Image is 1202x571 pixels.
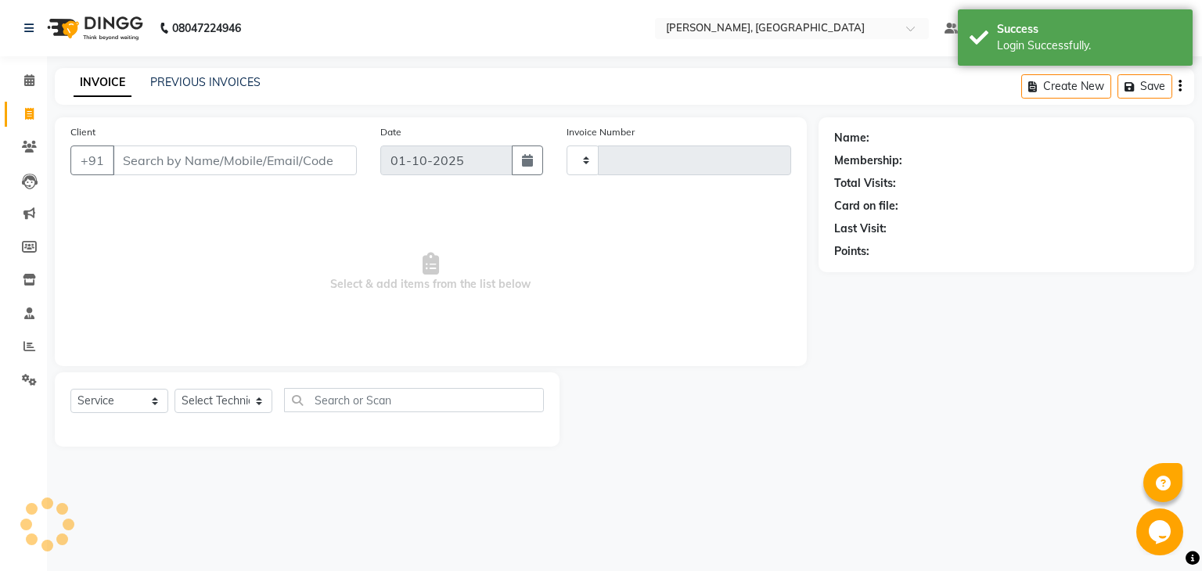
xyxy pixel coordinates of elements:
[70,125,95,139] label: Client
[834,243,869,260] div: Points:
[172,6,241,50] b: 08047224946
[834,198,898,214] div: Card on file:
[74,69,131,97] a: INVOICE
[380,125,401,139] label: Date
[150,75,261,89] a: PREVIOUS INVOICES
[567,125,635,139] label: Invoice Number
[284,388,544,412] input: Search or Scan
[113,145,357,175] input: Search by Name/Mobile/Email/Code
[834,221,887,237] div: Last Visit:
[70,194,791,350] span: Select & add items from the list below
[834,153,902,169] div: Membership:
[834,130,869,146] div: Name:
[834,175,896,192] div: Total Visits:
[997,38,1181,54] div: Login Successfully.
[70,145,114,175] button: +91
[1021,74,1111,99] button: Create New
[1117,74,1172,99] button: Save
[997,21,1181,38] div: Success
[1136,508,1186,555] iframe: chat widget
[40,6,147,50] img: logo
